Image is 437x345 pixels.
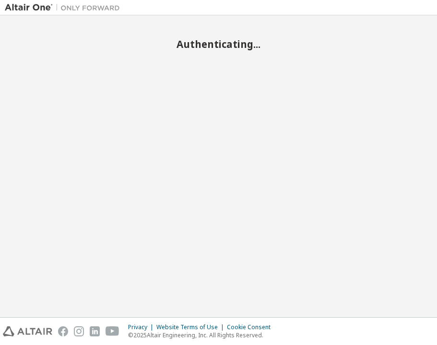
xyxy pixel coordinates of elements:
[58,326,68,336] img: facebook.svg
[156,323,227,331] div: Website Terms of Use
[90,326,100,336] img: linkedin.svg
[3,326,52,336] img: altair_logo.svg
[128,323,156,331] div: Privacy
[227,323,276,331] div: Cookie Consent
[74,326,84,336] img: instagram.svg
[106,326,119,336] img: youtube.svg
[5,3,125,12] img: Altair One
[128,331,276,339] p: © 2025 Altair Engineering, Inc. All Rights Reserved.
[5,38,432,50] h2: Authenticating...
